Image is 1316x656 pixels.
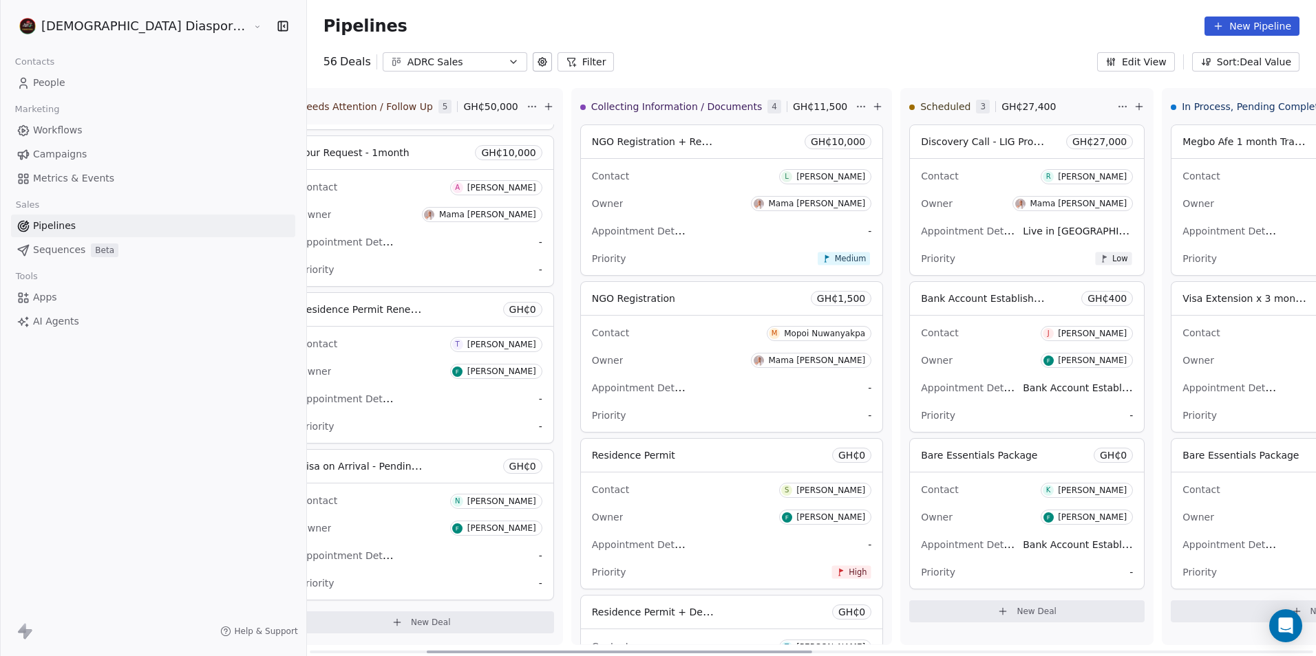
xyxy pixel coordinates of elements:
span: GH₵ 10,000 [481,146,535,160]
span: Low [1113,253,1129,263]
span: Appointment Details [1182,538,1282,551]
div: [PERSON_NAME] [796,512,865,522]
span: Contact [300,495,337,506]
div: NGO RegistrationGH₵1,500ContactMMopoi NuwanyakpaOwnerMMama [PERSON_NAME]Appointment Details-Prior... [580,281,883,433]
div: Bank Account Establishment x2GH₵400ContactJ[PERSON_NAME]OwnerF[PERSON_NAME]Appointment DetailsBan... [909,281,1145,433]
span: NGO Registration [592,293,675,304]
span: - [539,419,542,433]
span: Beta [91,243,118,257]
div: Bare Essentials PackageGH₵0ContactK[PERSON_NAME]OwnerF[PERSON_NAME]Appointment DetailsBank Accoun... [909,438,1145,589]
span: - [539,392,542,406]
img: F [1043,512,1054,523]
span: Appointment Details [300,549,399,562]
span: - [539,263,542,276]
div: Needs Attention / Follow Up5GH₵50,000 [288,89,524,124]
span: Appointment Details [1182,381,1282,394]
a: Help & Support [220,626,297,637]
div: [PERSON_NAME] [796,485,865,495]
span: Bare Essentials Package [921,450,1037,461]
button: Edit View [1097,52,1175,72]
button: New Deal [909,600,1145,622]
div: R [1046,171,1051,182]
span: Appointment Details [592,224,691,237]
span: Owner [921,512,953,523]
span: Residence Permit [592,450,675,461]
span: Metrics & Events [33,171,114,186]
div: Mama [PERSON_NAME] [1030,199,1127,208]
span: Medium [835,253,867,263]
span: Contact [592,641,629,652]
span: Contact [592,327,629,338]
div: Open Intercom Messenger [1269,609,1302,642]
div: Scheduled3GH₵27,400 [909,89,1114,124]
a: People [11,72,295,94]
span: Priority [592,567,626,578]
div: Residence PermitGH₵0ContactS[PERSON_NAME]OwnerF[PERSON_NAME]Appointment Details-PriorityHigh [580,438,883,589]
span: Contact [1182,484,1220,495]
span: Owner [1182,512,1214,523]
span: Campaigns [33,147,87,162]
span: Live in [GEOGRAPHIC_DATA] Program Discovery Call [1023,224,1274,237]
span: Appointment Details [1182,224,1282,237]
span: Needs Attention / Follow Up [299,100,433,113]
span: Appointment Details [921,381,1020,394]
span: Bank Account Establishment x2 [921,292,1074,305]
span: Tools [10,266,43,287]
span: Marketing [9,99,65,120]
img: AFRICAN%20DIASPORA%20GRP.%20RES.%20CENT.%20LOGO%20-2%20PROFILE-02-02-1.png [19,18,36,34]
span: Contact [300,182,337,193]
img: M [754,356,764,366]
span: Priority [300,578,335,589]
span: GH₵ 50,000 [463,100,518,113]
div: Mama [PERSON_NAME] [768,199,865,208]
span: Owner [300,209,332,220]
span: Contact [1182,171,1220,182]
span: Visa on Arrival - Pending Payment [300,459,463,472]
img: M [1015,199,1026,209]
div: Collecting Information / Documents4GH₵11,500 [580,89,853,124]
div: Mopoi Nuwanyakpa [784,329,865,338]
span: Priority [592,253,626,264]
span: GH₵ 400 [1087,292,1127,305]
span: Deals [340,54,371,70]
span: - [1129,565,1133,579]
span: Residence Permit + Dependent Residency [592,605,795,618]
span: - [539,549,542,562]
div: Discovery Call - LIG ProgramGH₵27,000ContactR[PERSON_NAME]OwnerMMama [PERSON_NAME]Appointment Det... [909,124,1145,276]
span: Owner [1182,355,1214,366]
img: F [452,523,463,534]
div: N [455,496,460,507]
div: [PERSON_NAME] [1058,356,1127,365]
div: Residence Permit Renewed InterestGH₵0ContactT[PERSON_NAME]OwnerF[PERSON_NAME]Appointment Details-... [288,292,554,444]
img: F [1043,356,1054,366]
span: Tour Request - 1month [300,147,410,158]
button: Filter [558,52,615,72]
span: GH₵ 1,500 [817,292,865,305]
span: Contact [921,171,958,182]
span: Owner [921,198,953,209]
div: M [772,328,778,339]
span: Contact [592,171,629,182]
span: Discovery Call - LIG Program [921,135,1059,148]
div: [PERSON_NAME] [796,172,865,182]
span: Scheduled [920,100,970,113]
span: Owner [921,355,953,366]
img: M [424,210,434,220]
span: Appointment Details [300,392,399,405]
span: Sales [10,195,45,215]
span: Appointment Details [300,235,399,248]
span: GH₵ 0 [838,448,865,462]
span: Bare Essentials Package [1182,450,1299,461]
span: Owner [592,198,624,209]
span: - [868,408,871,422]
span: GH₵ 27,000 [1072,135,1127,149]
span: NGO Registration + Registered Agent Service [592,135,811,148]
div: ADRC Sales [407,55,502,69]
div: J [1048,328,1050,339]
span: Apps [33,290,57,305]
span: Priority [1182,253,1217,264]
span: Priority [921,253,955,264]
span: - [539,576,542,590]
span: Help & Support [234,626,297,637]
span: Priority [300,264,335,275]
